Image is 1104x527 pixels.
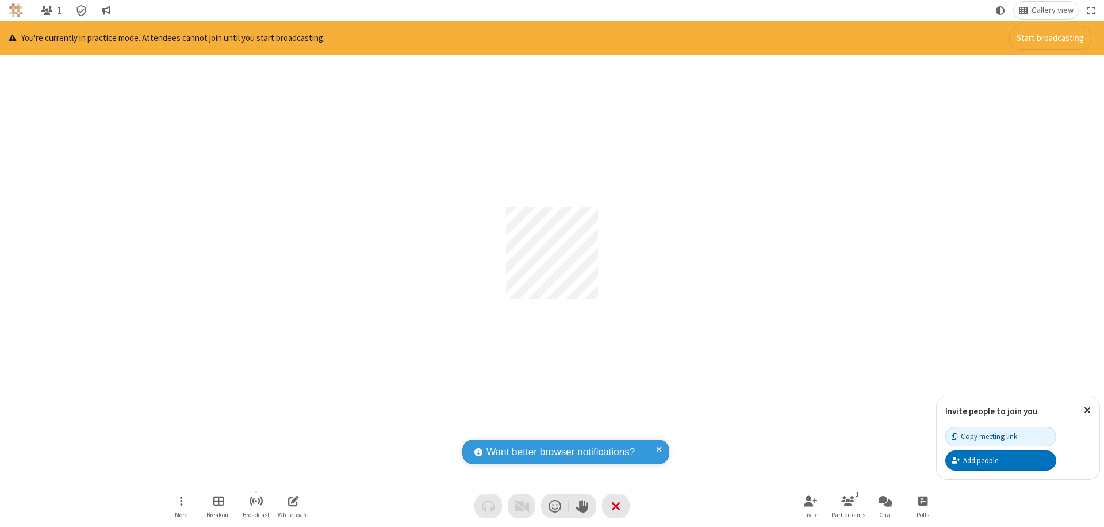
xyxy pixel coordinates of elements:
[71,2,93,19] div: Meeting details Encryption enabled
[486,445,635,460] span: Want better browser notifications?
[239,490,273,522] button: Start broadcast
[991,2,1010,19] button: Using system theme
[175,511,187,518] span: More
[868,490,903,522] button: Open chat
[602,494,630,518] button: End or leave meeting
[945,450,1056,470] button: Add people
[9,32,325,45] p: You're currently in practice mode. Attendees cannot join until you start broadcasting.
[853,489,862,499] div: 1
[906,490,940,522] button: Open poll
[36,2,66,19] button: Open participant list
[164,490,198,522] button: Open menu
[793,490,828,522] button: Invite participants (⌘+Shift+I)
[945,406,1037,417] label: Invite people to join you
[945,427,1056,446] button: Copy meeting link
[917,511,929,518] span: Polls
[1009,26,1091,50] button: Start broadcasting
[1014,2,1078,19] button: Change layout
[1083,2,1100,19] button: Fullscreen
[474,494,502,518] button: Audio problem - check your Internet connection or call by phone
[952,431,1017,442] div: Copy meeting link
[1075,396,1099,425] button: Close popover
[508,494,535,518] button: Video
[541,494,569,518] button: Send a reaction
[57,5,62,16] span: 1
[831,490,865,522] button: Open participant list
[9,3,23,17] img: QA Selenium DO NOT DELETE OR CHANGE
[831,511,865,518] span: Participants
[206,511,231,518] span: Breakout
[276,490,310,522] button: Open shared whiteboard
[879,511,892,518] span: Chat
[278,511,309,518] span: Whiteboard
[803,511,818,518] span: Invite
[1032,6,1074,15] span: Gallery view
[243,511,270,518] span: Broadcast
[97,2,115,19] button: Conversation
[569,494,596,518] button: Raise hand
[201,490,236,522] button: Manage Breakout Rooms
